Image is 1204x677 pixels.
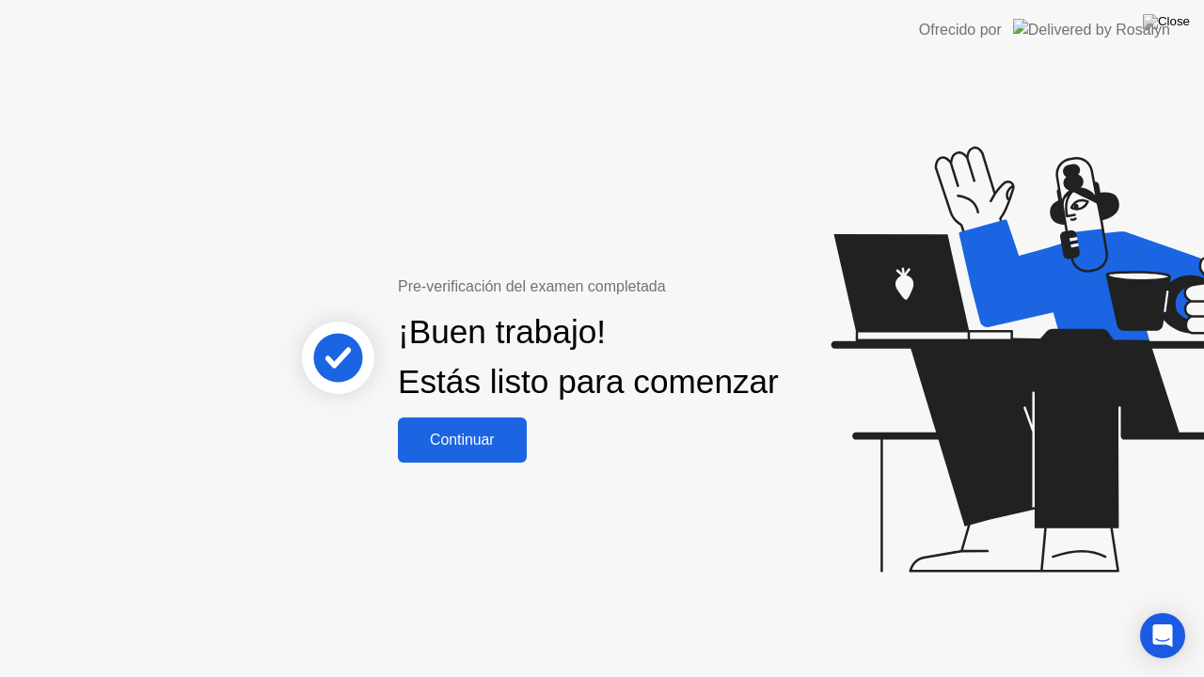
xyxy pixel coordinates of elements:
[404,432,521,449] div: Continuar
[398,307,779,407] div: ¡Buen trabajo! Estás listo para comenzar
[1143,14,1190,29] img: Close
[1140,613,1185,658] div: Open Intercom Messenger
[1013,19,1170,40] img: Delivered by Rosalyn
[919,19,1002,41] div: Ofrecido por
[398,417,527,463] button: Continuar
[398,276,786,298] div: Pre-verificación del examen completada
